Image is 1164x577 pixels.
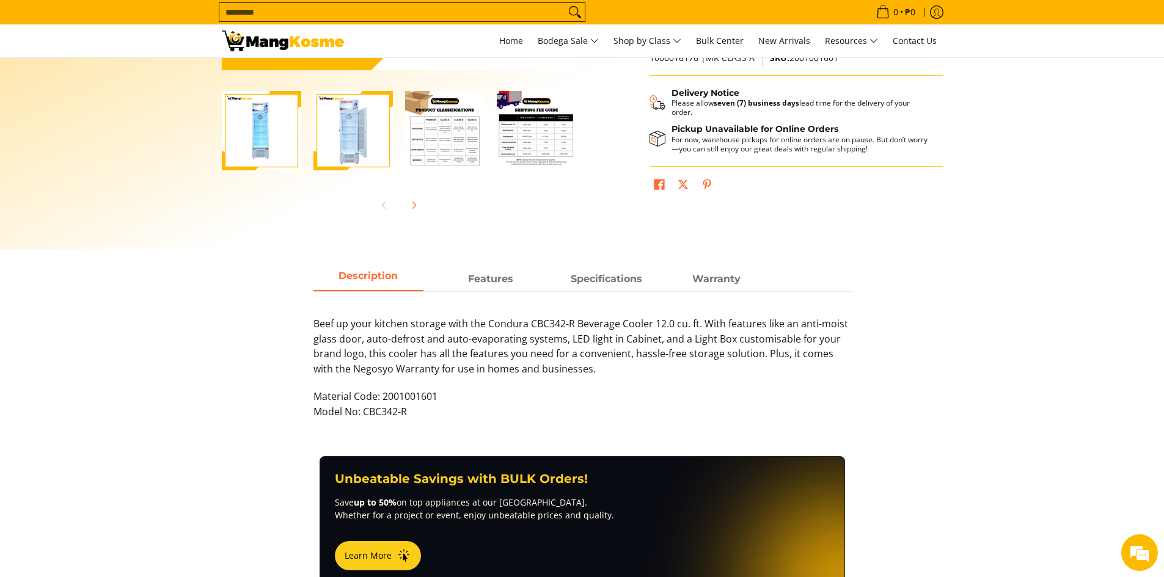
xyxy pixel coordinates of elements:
[650,52,755,64] span: 1000016176 |MK CLASS A
[313,268,423,291] a: Description
[770,52,838,64] span: 2001001601
[405,91,485,170] img: Condura 12.0 Cu. Ft. Beverage Cooler Refrigerator. CBC342-R (Class A)-3
[714,98,799,108] strong: seven (7) business days
[313,291,851,432] div: Description
[436,268,546,291] a: Description 1
[313,316,851,389] p: Beef up your kitchen storage with the Condura CBC342-R Beverage Cooler 12.0 cu. ft. With features...
[613,34,681,49] span: Shop by Class
[692,273,741,285] strong: Warranty
[313,268,423,290] span: Description
[893,35,937,46] span: Contact Us
[662,268,772,291] a: Description 3
[651,176,668,197] a: Share on Facebook
[825,34,878,49] span: Resources
[650,88,931,117] button: Shipping & Delivery
[690,24,750,57] a: Bulk Center
[493,24,529,57] a: Home
[565,3,585,21] button: Search
[873,5,919,19] span: •
[672,135,931,153] p: For now, warehouse pickups for online orders are on pause. But don’t worry—you can still enjoy ou...
[335,496,830,521] p: Save on top appliances at our [GEOGRAPHIC_DATA]. Whether for a project or event, enjoy unbeatable...
[335,541,421,570] button: Learn More
[607,24,687,57] a: Shop by Class
[672,87,739,98] strong: Delivery Notice
[499,35,523,46] span: Home
[758,35,810,46] span: New Arrivals
[903,8,917,16] span: ₱0
[819,24,884,57] a: Resources
[538,34,599,49] span: Bodega Sale
[313,389,851,432] p: Material Code: 2001001601 Model No: CBC342-R
[698,176,716,197] a: Pin on Pinterest
[696,35,744,46] span: Bulk Center
[222,31,344,51] img: Condura Beverage Cooler 12 Cu. Ft. Non-Inverter (Class A) l Mang Kosme
[222,91,301,170] img: Condura 12.0 Cu. Ft. Beverage Cooler Refrigerator. CBC342-R (Class A)-1
[354,496,397,508] strong: up to 50%
[400,192,427,219] button: Next
[752,24,816,57] a: New Arrivals
[887,24,943,57] a: Contact Us
[672,98,931,117] p: Please allow lead time for the delivery of your order.
[497,91,576,170] img: Condura 12.0 Cu. Ft. Beverage Cooler Refrigerator. CBC342-R (Class A)-4
[532,24,605,57] a: Bodega Sale
[770,52,789,64] span: SKU:
[313,91,393,170] img: Condura 12.0 Cu. Ft. Beverage Cooler Refrigerator. CBC342-R (Class A)-2
[672,123,838,134] strong: Pickup Unavailable for Online Orders
[891,8,900,16] span: 0
[356,24,943,57] nav: Main Menu
[675,176,692,197] a: Post on X
[552,268,662,290] span: Specifications
[552,268,662,291] a: Description 2
[335,471,830,487] h3: Unbeatable Savings with BULK Orders!
[468,273,513,285] strong: Features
